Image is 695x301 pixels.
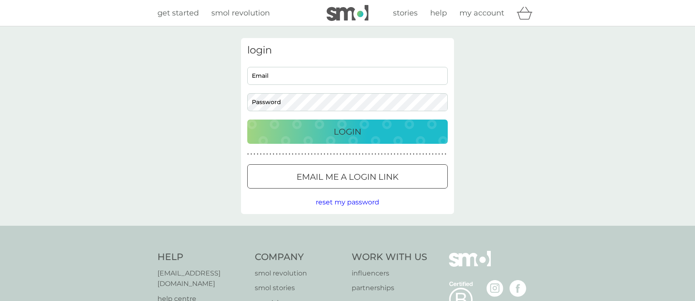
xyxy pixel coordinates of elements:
a: [EMAIL_ADDRESS][DOMAIN_NAME] [157,268,246,289]
p: ● [426,152,427,156]
p: ● [289,152,290,156]
p: ● [333,152,335,156]
span: stories [393,8,418,18]
p: ● [381,152,383,156]
a: influencers [352,268,427,279]
p: ● [317,152,319,156]
p: ● [441,152,443,156]
a: smol revolution [211,7,270,19]
p: ● [416,152,418,156]
p: ● [432,152,434,156]
p: ● [276,152,278,156]
p: ● [330,152,332,156]
p: ● [439,152,440,156]
p: ● [378,152,380,156]
p: ● [349,152,351,156]
span: get started [157,8,199,18]
p: ● [337,152,338,156]
p: Login [334,125,361,138]
p: Email me a login link [297,170,398,184]
img: smol [327,5,368,21]
p: ● [346,152,347,156]
div: basket [517,5,538,21]
a: get started [157,7,199,19]
p: ● [353,152,354,156]
p: ● [403,152,405,156]
span: reset my password [316,198,379,206]
p: ● [279,152,281,156]
p: ● [355,152,357,156]
p: ● [260,152,262,156]
p: ● [327,152,329,156]
p: ● [302,152,303,156]
a: help [430,7,447,19]
p: ● [263,152,265,156]
p: ● [435,152,437,156]
p: ● [391,152,392,156]
img: visit the smol Instagram page [487,280,503,297]
h4: Work With Us [352,251,427,264]
p: ● [304,152,306,156]
p: ● [371,152,373,156]
a: stories [393,7,418,19]
p: ● [445,152,446,156]
h4: Help [157,251,246,264]
p: ● [394,152,396,156]
p: ● [292,152,294,156]
p: ● [400,152,402,156]
p: ● [419,152,421,156]
p: ● [282,152,284,156]
a: my account [459,7,504,19]
p: ● [247,152,249,156]
p: ● [429,152,431,156]
img: visit the smol Facebook page [510,280,526,297]
span: smol revolution [211,8,270,18]
span: my account [459,8,504,18]
p: ● [397,152,398,156]
img: smol [449,251,491,279]
p: ● [295,152,297,156]
a: smol revolution [255,268,344,279]
p: ● [273,152,274,156]
p: ● [368,152,370,156]
p: ● [410,152,411,156]
button: Email me a login link [247,164,448,189]
button: Login [247,120,448,144]
p: ● [320,152,322,156]
p: ● [413,152,415,156]
p: ● [269,152,271,156]
p: ● [254,152,255,156]
span: help [430,8,447,18]
p: ● [324,152,325,156]
p: ● [406,152,408,156]
p: ● [257,152,259,156]
a: smol stories [255,283,344,293]
p: ● [359,152,360,156]
p: ● [286,152,287,156]
p: ● [308,152,309,156]
p: ● [266,152,268,156]
p: ● [340,152,341,156]
h3: login [247,44,448,56]
p: ● [311,152,313,156]
p: ● [298,152,300,156]
p: ● [375,152,376,156]
p: ● [388,152,389,156]
p: ● [365,152,367,156]
p: ● [343,152,345,156]
p: ● [362,152,364,156]
p: ● [251,152,252,156]
h4: Company [255,251,344,264]
a: partnerships [352,283,427,293]
p: ● [422,152,424,156]
p: ● [314,152,316,156]
p: ● [384,152,386,156]
button: reset my password [316,197,379,208]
